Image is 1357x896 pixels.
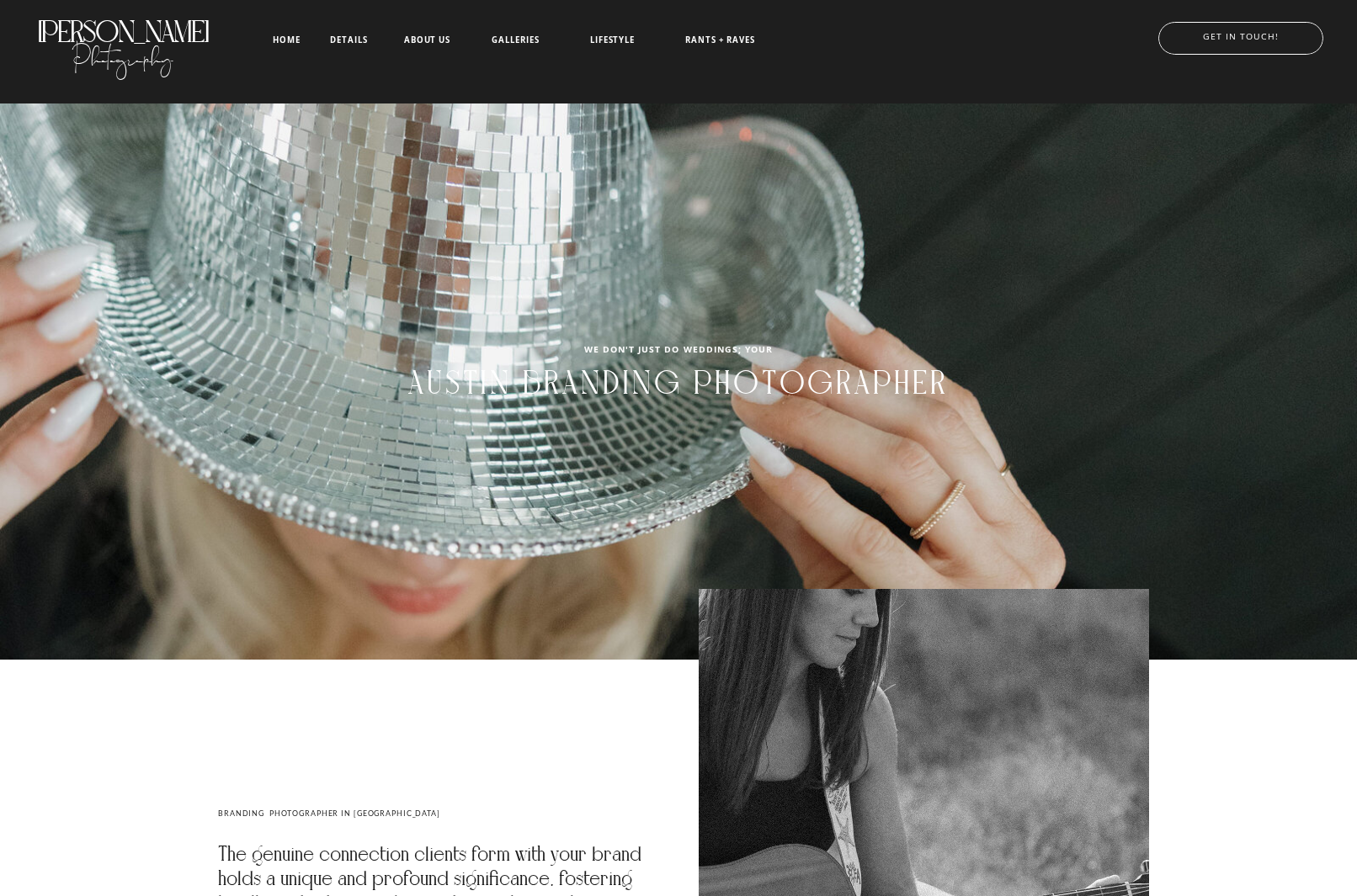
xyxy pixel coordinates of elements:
b: WE DON'T JUST DO WEDDINGS; your [584,343,773,355]
a: RANTS + RAVES [673,35,767,47]
a: details [325,35,373,45]
a: GET IN TOUCH! [1141,28,1340,45]
a: LIFESTYLE [570,35,655,47]
a: Photography [14,33,231,88]
a: about us [392,35,462,47]
h1: Austin branding Photographer [285,364,1072,438]
a: galleries [481,35,551,47]
a: [PERSON_NAME] [14,13,231,41]
h1: Branding photographer in [GEOGRAPHIC_DATA] [218,807,615,824]
a: home [267,35,306,46]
